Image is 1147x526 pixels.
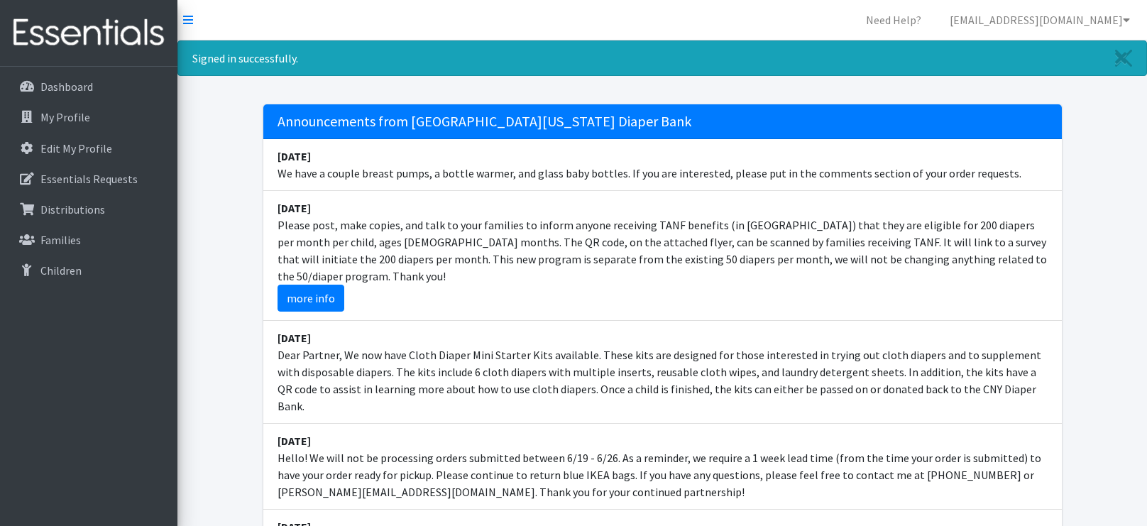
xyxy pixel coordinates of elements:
a: Edit My Profile [6,134,172,163]
a: Close [1101,41,1146,75]
li: Dear Partner, We now have Cloth Diaper Mini Starter Kits available. These kits are designed for t... [263,321,1062,424]
a: Families [6,226,172,254]
li: We have a couple breast pumps, a bottle warmer, and glass baby bottles. If you are interested, pl... [263,139,1062,191]
p: Distributions [40,202,105,217]
a: more info [278,285,344,312]
a: Need Help? [855,6,933,34]
a: My Profile [6,103,172,131]
p: Edit My Profile [40,141,112,155]
a: Dashboard [6,72,172,101]
strong: [DATE] [278,331,311,345]
p: Essentials Requests [40,172,138,186]
p: Dashboard [40,80,93,94]
li: Hello! We will not be processing orders submitted between 6/19 - 6/26. As a reminder, we require ... [263,424,1062,510]
strong: [DATE] [278,434,311,448]
a: Children [6,256,172,285]
a: [EMAIL_ADDRESS][DOMAIN_NAME] [938,6,1141,34]
li: Please post, make copies, and talk to your families to inform anyone receiving TANF benefits (in ... [263,191,1062,321]
p: My Profile [40,110,90,124]
h5: Announcements from [GEOGRAPHIC_DATA][US_STATE] Diaper Bank [263,104,1062,139]
img: HumanEssentials [6,9,172,57]
p: Families [40,233,81,247]
div: Signed in successfully. [177,40,1147,76]
strong: [DATE] [278,201,311,215]
a: Essentials Requests [6,165,172,193]
strong: [DATE] [278,149,311,163]
p: Children [40,263,82,278]
a: Distributions [6,195,172,224]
